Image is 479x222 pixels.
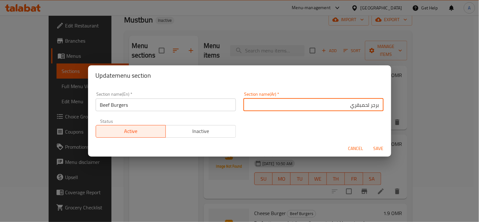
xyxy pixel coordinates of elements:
input: Please enter section name(en) [96,99,236,111]
span: Active [99,127,164,136]
input: Please enter section name(ar) [243,99,384,111]
button: Cancel [346,143,366,154]
button: Save [368,143,389,154]
button: Active [96,125,166,138]
span: Save [371,145,386,153]
button: Inactive [165,125,236,138]
h2: Update menu section [96,70,384,81]
span: Inactive [168,127,233,136]
span: Cancel [348,145,363,153]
